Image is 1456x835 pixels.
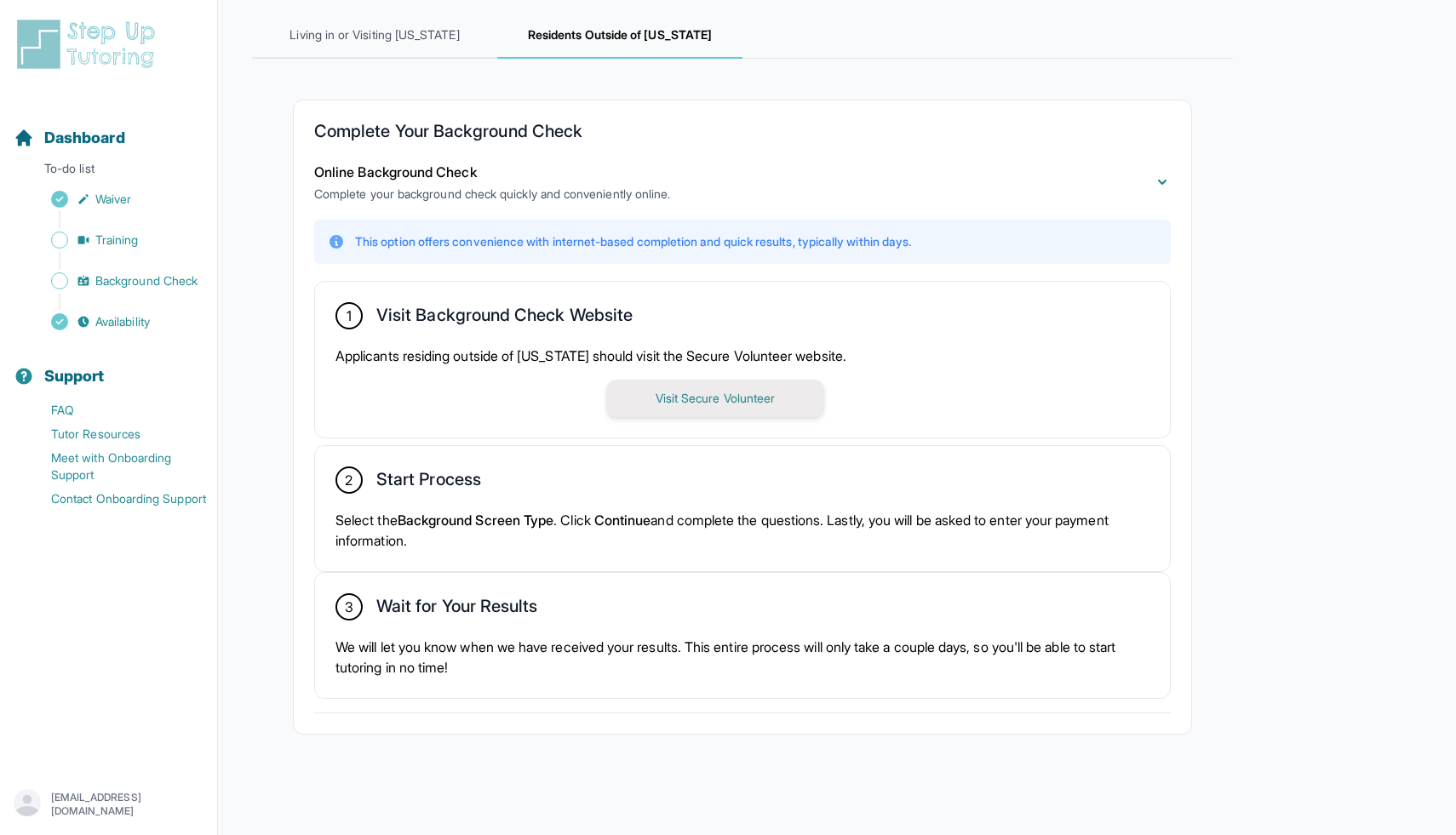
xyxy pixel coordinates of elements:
span: Dashboard [44,126,125,150]
img: logo [14,17,165,71]
a: FAQ [14,398,217,422]
p: We will let you know when we have received your results. This entire process will only take a cou... [335,637,1149,678]
button: Online Background CheckComplete your background check quickly and conveniently online. [314,162,1171,203]
span: Continue [594,512,651,529]
button: Dashboard [7,99,210,157]
h2: Start Process [376,469,481,496]
span: 2 [345,470,353,490]
span: Residents Outside of [US_STATE] [497,13,742,59]
a: Background Check [14,269,217,293]
button: Visit Secure Volunteer [606,380,824,417]
p: To-do list [7,160,210,184]
button: Support [7,337,210,395]
button: [EMAIL_ADDRESS][DOMAIN_NAME] [14,789,203,820]
span: 3 [345,597,353,617]
p: [EMAIL_ADDRESS][DOMAIN_NAME] [51,791,203,818]
span: Support [44,364,105,388]
a: Meet with Onboarding Support [14,446,217,487]
span: Background Screen Type [398,512,554,529]
span: Waiver [95,191,131,208]
h2: Wait for Your Results [376,596,537,623]
nav: Tabs [252,13,1233,59]
span: Availability [95,313,150,330]
a: Contact Onboarding Support [14,487,217,511]
p: Select the . Click and complete the questions. Lastly, you will be asked to enter your payment in... [335,510,1149,551]
h2: Visit Background Check Website [376,305,633,332]
a: Waiver [14,187,217,211]
a: Availability [14,310,217,334]
span: Living in or Visiting [US_STATE] [252,13,497,59]
a: Dashboard [14,126,125,150]
span: Background Check [95,272,198,289]
p: This option offers convenience with internet-based completion and quick results, typically within... [355,233,911,250]
span: 1 [347,306,352,326]
span: Training [95,232,139,249]
a: Tutor Resources [14,422,217,446]
a: Training [14,228,217,252]
h2: Complete Your Background Check [314,121,1171,148]
span: Online Background Check [314,163,477,180]
p: Complete your background check quickly and conveniently online. [314,186,670,203]
p: Applicants residing outside of [US_STATE] should visit the Secure Volunteer website. [335,346,1149,366]
a: Visit Secure Volunteer [606,389,824,406]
